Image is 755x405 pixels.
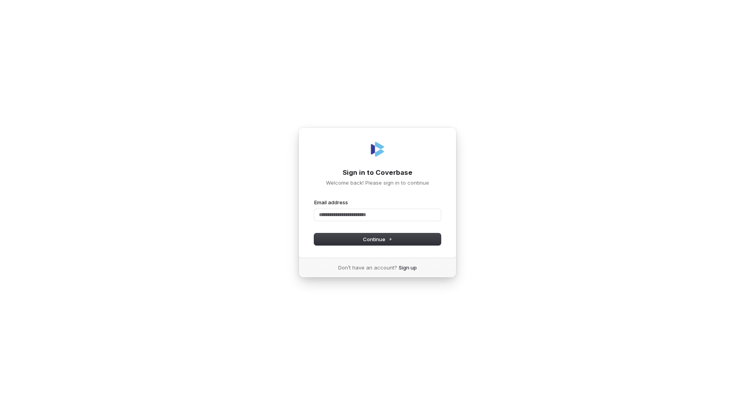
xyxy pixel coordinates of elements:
img: Coverbase [368,140,387,159]
label: Email address [314,199,348,206]
h1: Sign in to Coverbase [314,168,441,178]
p: Welcome back! Please sign in to continue [314,179,441,186]
span: Don’t have an account? [338,264,397,271]
a: Sign up [399,264,417,271]
button: Continue [314,233,441,245]
span: Continue [363,236,392,243]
